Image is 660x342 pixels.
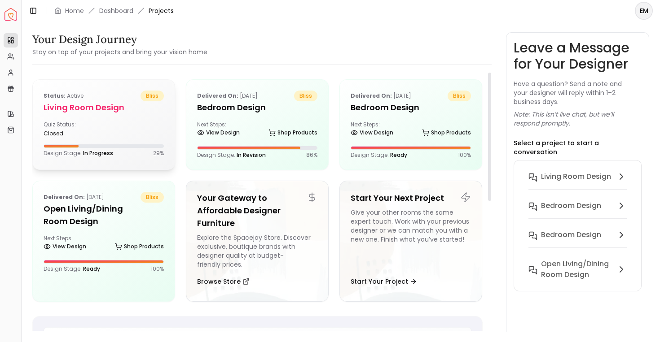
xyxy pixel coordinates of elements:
button: Bedroom design [521,197,634,226]
h3: Your Design Journey [32,32,207,47]
a: View Design [351,126,393,139]
a: View Design [197,126,240,139]
button: Open Living/Dining Room Design [521,255,634,284]
h6: Bedroom Design [541,229,601,240]
h5: Bedroom Design [351,101,471,114]
span: bliss [141,91,164,101]
h6: Open Living/Dining Room Design [541,259,613,280]
button: Browse Store [197,273,250,290]
b: Delivered on: [44,193,85,201]
span: bliss [141,192,164,203]
div: Next Steps: [197,121,317,139]
p: Design Stage: [197,152,266,159]
p: active [44,91,84,101]
span: Ready [390,151,407,159]
p: Design Stage: [351,152,407,159]
p: [DATE] [44,192,104,203]
p: Select a project to start a conversation [514,139,642,156]
span: In Revision [237,151,266,159]
h3: Leave a Message for Your Designer [514,40,642,72]
h6: Living Room design [541,171,611,182]
a: View Design [44,240,86,253]
a: Home [65,6,84,15]
div: closed [44,130,100,137]
button: Bedroom Design [521,226,634,255]
p: [DATE] [351,91,411,101]
h5: Bedroom design [197,101,317,114]
p: Have a question? Send a note and your designer will reply within 1–2 business days. [514,79,642,106]
div: Give your other rooms the same expert touch. Work with your previous designer or we can match you... [351,208,471,269]
a: Start Your Next ProjectGive your other rooms the same expert touch. Work with your previous desig... [339,181,482,302]
p: 29 % [153,150,164,157]
div: Next Steps: [351,121,471,139]
p: 100 % [458,152,471,159]
h6: Bedroom design [541,200,601,211]
small: Stay on top of your projects and bring your vision home [32,48,207,56]
p: Design Stage: [44,265,100,273]
b: Delivered on: [351,92,392,100]
p: Note: This isn’t live chat, but we’ll respond promptly. [514,110,642,128]
h5: Open Living/Dining Room Design [44,203,164,228]
span: bliss [294,91,317,101]
a: Dashboard [99,6,133,15]
span: Ready [83,265,100,273]
a: Shop Products [268,126,317,139]
a: Shop Products [422,126,471,139]
button: EM [635,2,653,20]
b: Status: [44,92,66,100]
div: Explore the Spacejoy Store. Discover exclusive, boutique brands with designer quality at budget-f... [197,233,317,269]
span: In Progress [83,149,113,157]
span: EM [636,3,652,19]
a: Shop Products [115,240,164,253]
a: Your Gateway to Affordable Designer FurnitureExplore the Spacejoy Store. Discover exclusive, bout... [186,181,329,302]
span: Projects [149,6,174,15]
p: 100 % [151,265,164,273]
div: Next Steps: [44,235,164,253]
img: Spacejoy Logo [4,8,17,21]
h5: Start Your Next Project [351,192,471,204]
p: [DATE] [197,91,258,101]
span: bliss [448,91,471,101]
b: Delivered on: [197,92,238,100]
button: Start Your Project [351,273,417,290]
h5: Your Gateway to Affordable Designer Furniture [197,192,317,229]
p: 86 % [306,152,317,159]
p: Design Stage: [44,150,113,157]
h5: Living Room design [44,101,164,114]
a: Spacejoy [4,8,17,21]
nav: breadcrumb [54,6,174,15]
div: Quiz Status: [44,121,100,137]
button: Living Room design [521,168,634,197]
